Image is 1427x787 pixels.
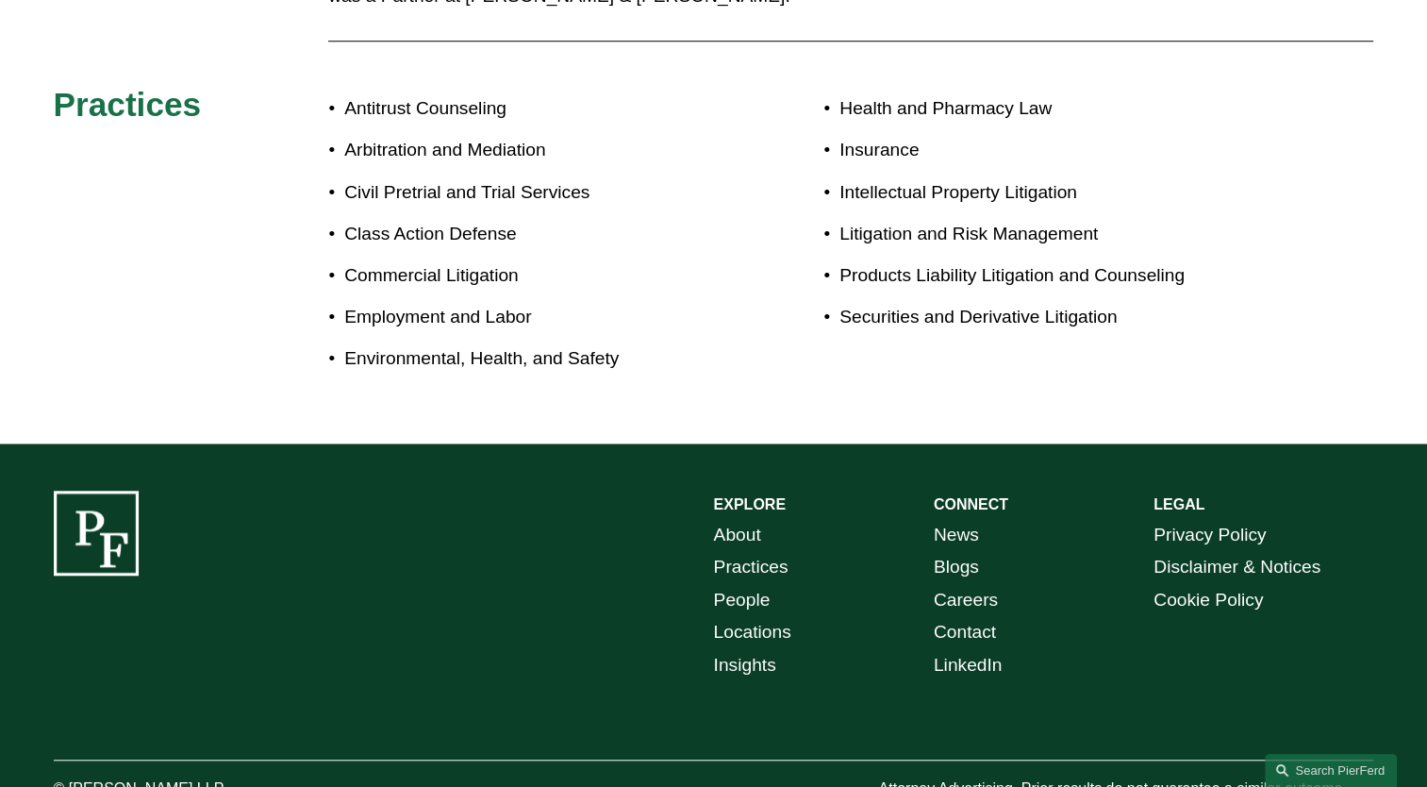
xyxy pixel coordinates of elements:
a: Locations [714,616,791,649]
p: Arbitration and Mediation [344,134,713,167]
a: Disclaimer & Notices [1153,551,1320,584]
strong: CONNECT [934,496,1008,512]
a: People [714,584,771,617]
a: Contact [934,616,996,649]
p: Commercial Litigation [344,260,713,293]
p: Class Action Defense [344,218,713,251]
p: Civil Pretrial and Trial Services [344,176,713,209]
p: Products Liability Litigation and Counseling [839,260,1264,293]
p: Securities and Derivative Litigation [839,301,1264,334]
p: Environmental, Health, and Safety [344,343,713,376]
a: Cookie Policy [1153,584,1263,617]
p: Litigation and Risk Management [839,218,1264,251]
a: Practices [714,551,788,584]
a: Insights [714,649,776,682]
a: Privacy Policy [1153,519,1266,552]
a: News [934,519,979,552]
p: Intellectual Property Litigation [839,176,1264,209]
a: About [714,519,761,552]
p: Employment and Labor [344,301,713,334]
a: Search this site [1265,754,1397,787]
span: Practices [54,86,202,123]
strong: LEGAL [1153,496,1204,512]
p: Antitrust Counseling [344,92,713,126]
p: Health and Pharmacy Law [839,92,1264,126]
strong: EXPLORE [714,496,786,512]
a: LinkedIn [934,649,1003,682]
a: Careers [934,584,998,617]
a: Blogs [934,551,979,584]
p: Insurance [839,134,1264,167]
